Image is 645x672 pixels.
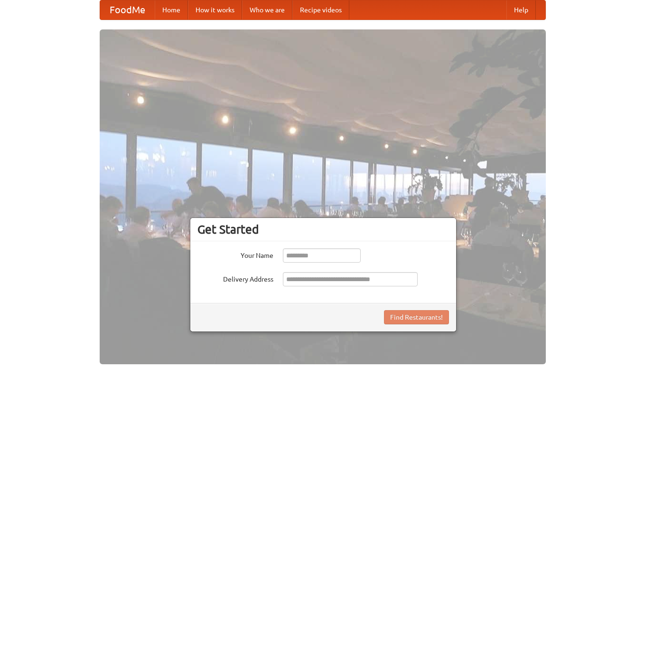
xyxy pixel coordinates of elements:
[506,0,536,19] a: Help
[100,0,155,19] a: FoodMe
[197,222,449,237] h3: Get Started
[155,0,188,19] a: Home
[384,310,449,324] button: Find Restaurants!
[197,248,273,260] label: Your Name
[197,272,273,284] label: Delivery Address
[242,0,292,19] a: Who we are
[188,0,242,19] a: How it works
[292,0,349,19] a: Recipe videos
